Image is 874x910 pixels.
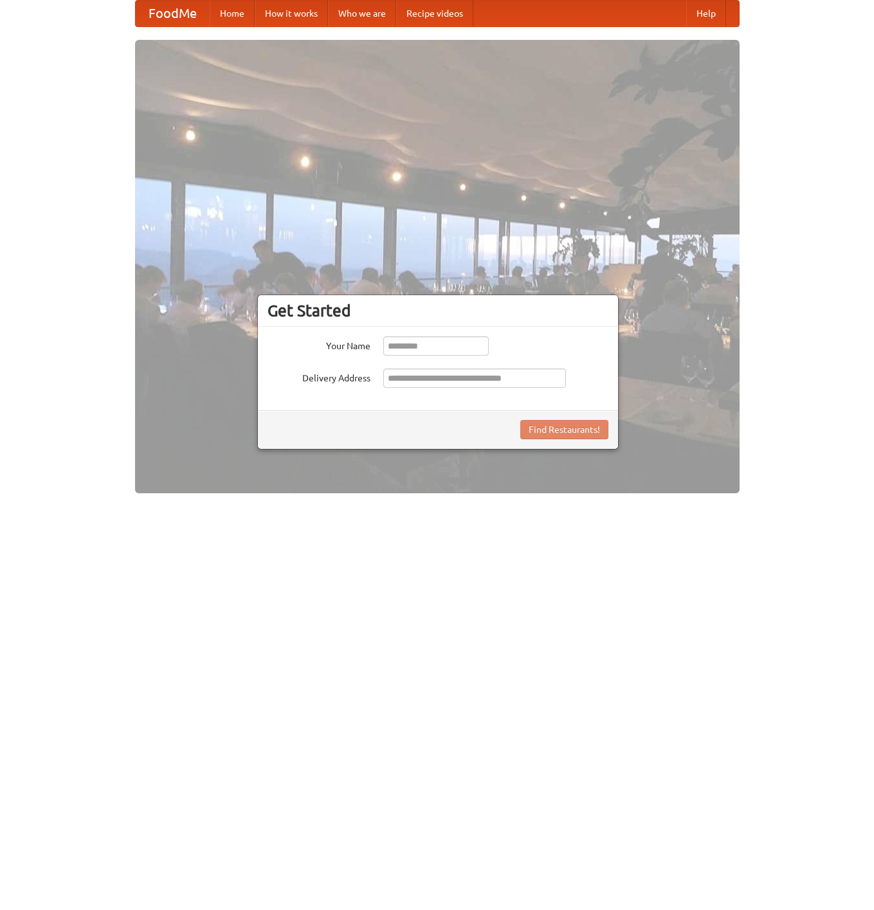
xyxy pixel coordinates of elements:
[396,1,473,26] a: Recipe videos
[210,1,255,26] a: Home
[268,369,370,385] label: Delivery Address
[255,1,328,26] a: How it works
[136,1,210,26] a: FoodMe
[686,1,726,26] a: Help
[328,1,396,26] a: Who we are
[268,336,370,352] label: Your Name
[520,420,608,439] button: Find Restaurants!
[268,301,608,320] h3: Get Started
